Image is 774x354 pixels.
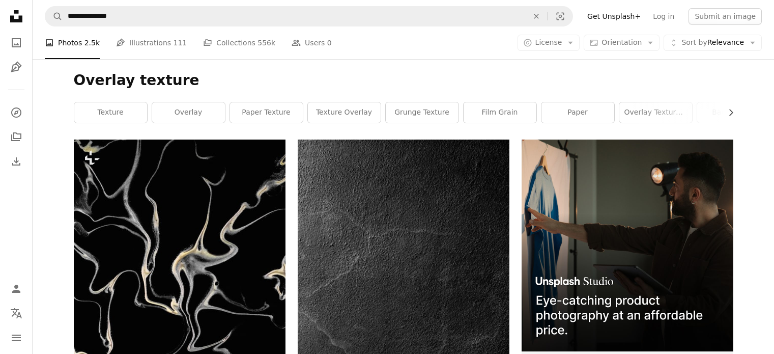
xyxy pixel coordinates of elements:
a: Download History [6,151,26,172]
a: paper texture [230,102,303,123]
button: License [518,35,580,51]
a: Illustrations 111 [116,26,187,59]
span: Orientation [601,38,642,46]
button: Orientation [584,35,660,51]
span: Sort by [681,38,707,46]
h1: Overlay texture [74,71,733,90]
form: Find visuals sitewide [45,6,573,26]
a: grunge texture [386,102,458,123]
span: 111 [174,37,187,48]
button: Sort byRelevance [664,35,762,51]
span: License [535,38,562,46]
a: Users 0 [292,26,332,59]
a: Log in / Sign up [6,279,26,299]
a: Photos [6,33,26,53]
a: film grain [464,102,536,123]
span: 0 [327,37,332,48]
a: Get Unsplash+ [581,8,647,24]
a: paper [541,102,614,123]
span: 556k [257,37,275,48]
a: texture overlay [308,102,381,123]
button: Menu [6,328,26,348]
a: overlay [152,102,225,123]
a: Collections 556k [203,26,275,59]
a: Log in [647,8,680,24]
a: background [697,102,770,123]
button: Clear [525,7,548,26]
a: Illustrations [6,57,26,77]
a: overlay texture paper [619,102,692,123]
span: Relevance [681,38,744,48]
button: Language [6,303,26,323]
button: Submit an image [689,8,762,24]
a: texture [74,102,147,123]
a: Explore [6,102,26,123]
a: Collections [6,127,26,147]
button: Search Unsplash [45,7,63,26]
a: gray concrete floor [298,276,509,285]
a: background pattern [74,293,285,303]
button: Visual search [548,7,572,26]
button: scroll list to the right [722,102,733,123]
img: file-1715714098234-25b8b4e9d8faimage [522,140,733,351]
